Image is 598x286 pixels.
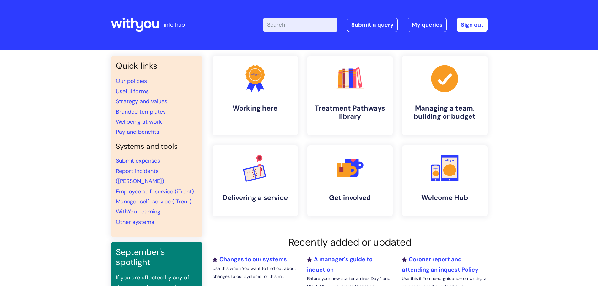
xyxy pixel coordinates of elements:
[407,194,482,202] h4: Welcome Hub
[407,104,482,121] h4: Managing a team, building or budget
[116,198,191,205] a: Manager self-service (iTrent)
[116,142,197,151] h4: Systems and tools
[116,167,164,185] a: Report incidents ([PERSON_NAME])
[402,56,488,135] a: Managing a team, building or budget
[116,128,159,136] a: Pay and benefits
[116,98,167,105] a: Strategy and values
[213,265,298,280] p: Use this when You want to find out about changes to our systems for this m...
[116,88,149,95] a: Useful forms
[116,188,194,195] a: Employee self-service (iTrent)
[312,104,388,121] h4: Treatment Pathways library
[408,18,447,32] a: My queries
[164,20,185,30] p: info hub
[116,108,166,116] a: Branded templates
[213,145,298,216] a: Delivering a service
[116,77,147,85] a: Our policies
[263,18,488,32] div: | -
[218,104,293,112] h4: Working here
[116,208,160,215] a: WithYou Learning
[213,256,287,263] a: Changes to our systems
[307,145,393,216] a: Get involved
[218,194,293,202] h4: Delivering a service
[347,18,398,32] a: Submit a query
[312,194,388,202] h4: Get involved
[116,218,154,226] a: Other systems
[213,56,298,135] a: Working here
[116,247,197,267] h3: September's spotlight
[402,256,478,273] a: Coroner report and attending an inquest Policy
[116,61,197,71] h3: Quick links
[116,157,160,165] a: Submit expenses
[307,56,393,135] a: Treatment Pathways library
[457,18,488,32] a: Sign out
[116,118,162,126] a: Wellbeing at work
[307,256,373,273] a: A manager's guide to induction
[213,236,488,248] h2: Recently added or updated
[402,145,488,216] a: Welcome Hub
[263,18,337,32] input: Search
